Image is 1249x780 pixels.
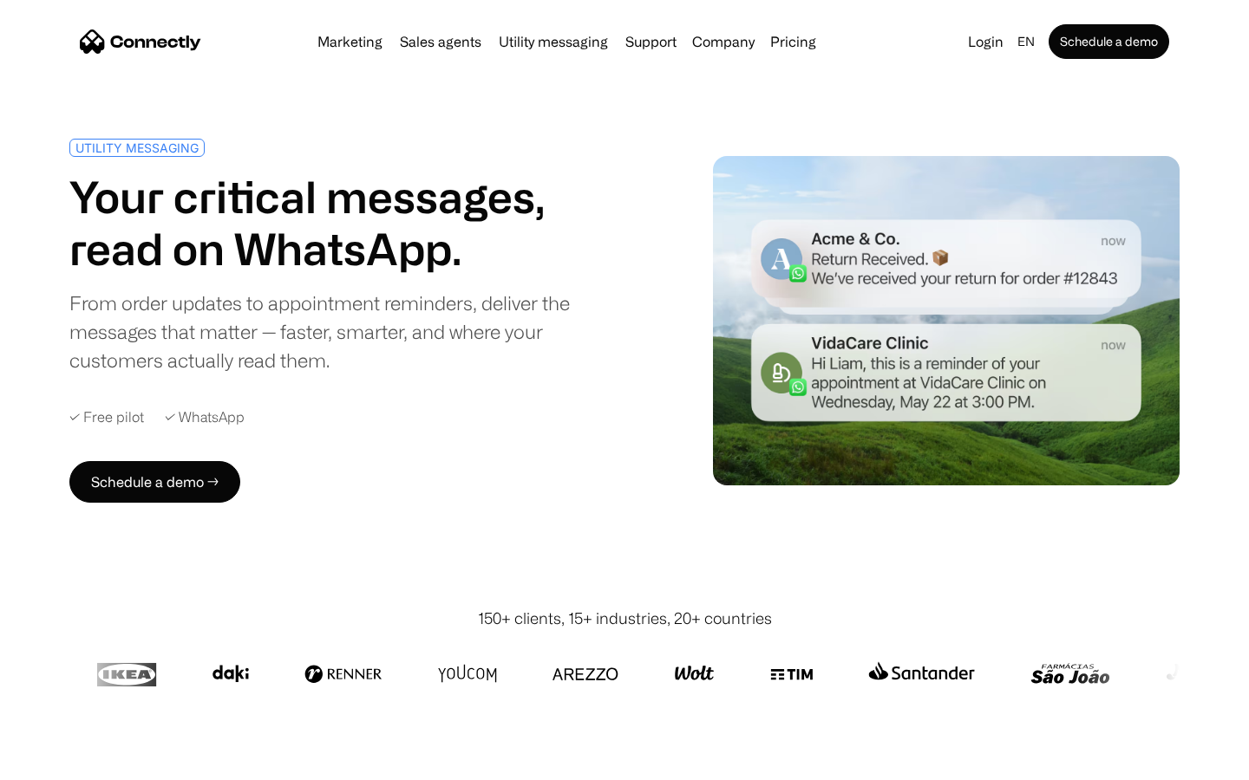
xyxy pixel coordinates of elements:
div: en [1017,29,1035,54]
a: Utility messaging [492,35,615,49]
div: UTILITY MESSAGING [75,141,199,154]
aside: Language selected: English [17,748,104,774]
h1: Your critical messages, read on WhatsApp. [69,171,618,275]
div: 150+ clients, 15+ industries, 20+ countries [478,607,772,630]
a: Support [618,35,683,49]
a: Marketing [311,35,389,49]
div: Company [692,29,755,54]
a: Pricing [763,35,823,49]
a: Schedule a demo [1049,24,1169,59]
ul: Language list [35,750,104,774]
div: From order updates to appointment reminders, deliver the messages that matter — faster, smarter, ... [69,289,618,374]
div: ✓ Free pilot [69,409,144,426]
div: ✓ WhatsApp [165,409,245,426]
a: Login [961,29,1010,54]
a: Schedule a demo → [69,461,240,503]
a: Sales agents [393,35,488,49]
